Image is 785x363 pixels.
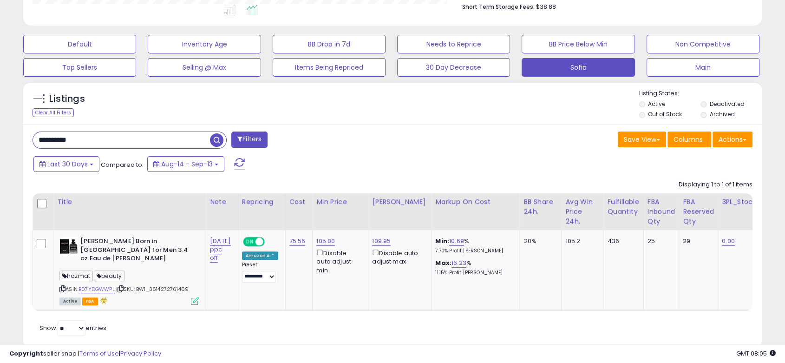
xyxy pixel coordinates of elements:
[523,237,554,245] div: 20%
[523,197,557,217] div: BB Share 24h.
[462,3,535,11] b: Short Term Storage Fees:
[147,156,224,172] button: Aug-14 - Sep-13
[210,197,234,207] div: Note
[242,197,281,207] div: Repricing
[59,271,93,281] span: hazmat
[242,251,278,260] div: Amazon AI *
[648,237,672,245] div: 25
[710,110,735,118] label: Archived
[565,197,599,226] div: Avg Win Price 24h.
[607,237,636,245] div: 436
[59,237,199,304] div: ASIN:
[435,259,512,276] div: %
[23,35,136,53] button: Default
[120,349,161,358] a: Privacy Policy
[101,160,144,169] span: Compared to:
[372,248,424,266] div: Disable auto adjust max
[33,156,99,172] button: Last 30 Days
[161,159,213,169] span: Aug-14 - Sep-13
[372,197,427,207] div: [PERSON_NAME]
[397,35,510,53] button: Needs to Reprice
[49,92,85,106] h5: Listings
[80,237,193,265] b: [PERSON_NAME] Born in [GEOGRAPHIC_DATA] for Men 3.4 oz Eau de [PERSON_NAME]
[618,132,666,147] button: Save View
[435,237,449,245] b: Min:
[263,238,278,246] span: OFF
[648,197,675,226] div: FBA inbound Qty
[435,248,512,254] p: 7.70% Profit [PERSON_NAME]
[59,297,81,305] span: All listings currently available for purchase on Amazon
[536,2,556,11] span: $38.88
[116,285,189,293] span: | SKU: BW1_3614272761469
[639,89,762,98] p: Listing States:
[648,100,665,108] label: Active
[674,135,703,144] span: Columns
[522,58,635,77] button: Sofia
[736,349,776,358] span: 2025-10-14 08:05 GMT
[718,193,762,230] th: CSV column name: cust_attr_3_3PL_Stock
[449,237,464,246] a: 10.69
[9,350,161,358] div: seller snap | |
[231,132,268,148] button: Filters
[522,35,635,53] button: BB Price Below Min
[242,262,278,283] div: Preset:
[57,197,202,207] div: Title
[47,159,88,169] span: Last 30 Days
[683,197,714,226] div: FBA Reserved Qty
[210,237,231,263] a: [DATE] ppc off
[679,180,752,189] div: Displaying 1 to 1 of 1 items
[435,258,451,267] b: Max:
[435,270,512,276] p: 11.15% Profit [PERSON_NAME]
[565,237,596,245] div: 105.2
[23,58,136,77] button: Top Sellers
[722,197,758,207] div: 3PL_Stock
[667,132,711,147] button: Columns
[289,197,309,207] div: Cost
[289,237,306,246] a: 75.56
[148,35,261,53] button: Inventory Age
[316,237,335,246] a: 105.00
[316,248,361,275] div: Disable auto adjust min
[244,238,255,246] span: ON
[713,132,752,147] button: Actions
[722,237,735,246] a: 0.00
[94,271,124,281] span: beauty
[397,58,510,77] button: 30 Day Decrease
[273,58,386,77] button: Items Being Repriced
[9,349,43,358] strong: Copyright
[148,58,261,77] button: Selling @ Max
[432,193,520,230] th: The percentage added to the cost of goods (COGS) that forms the calculator for Min & Max prices.
[82,297,98,305] span: FBA
[607,197,639,217] div: Fulfillable Quantity
[435,237,512,254] div: %
[647,58,759,77] button: Main
[79,349,119,358] a: Terms of Use
[710,100,745,108] label: Deactivated
[59,237,78,256] img: 415dzHwKuTL._SL40_.jpg
[647,35,759,53] button: Non Competitive
[648,110,682,118] label: Out of Stock
[39,323,106,332] span: Show: entries
[372,237,391,246] a: 109.95
[683,237,711,245] div: 29
[435,197,516,207] div: Markup on Cost
[98,297,108,304] i: hazardous material
[316,197,364,207] div: Min Price
[451,258,466,268] a: 16.23
[273,35,386,53] button: BB Drop in 7d
[33,108,74,117] div: Clear All Filters
[78,285,115,293] a: B07YDGWWPL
